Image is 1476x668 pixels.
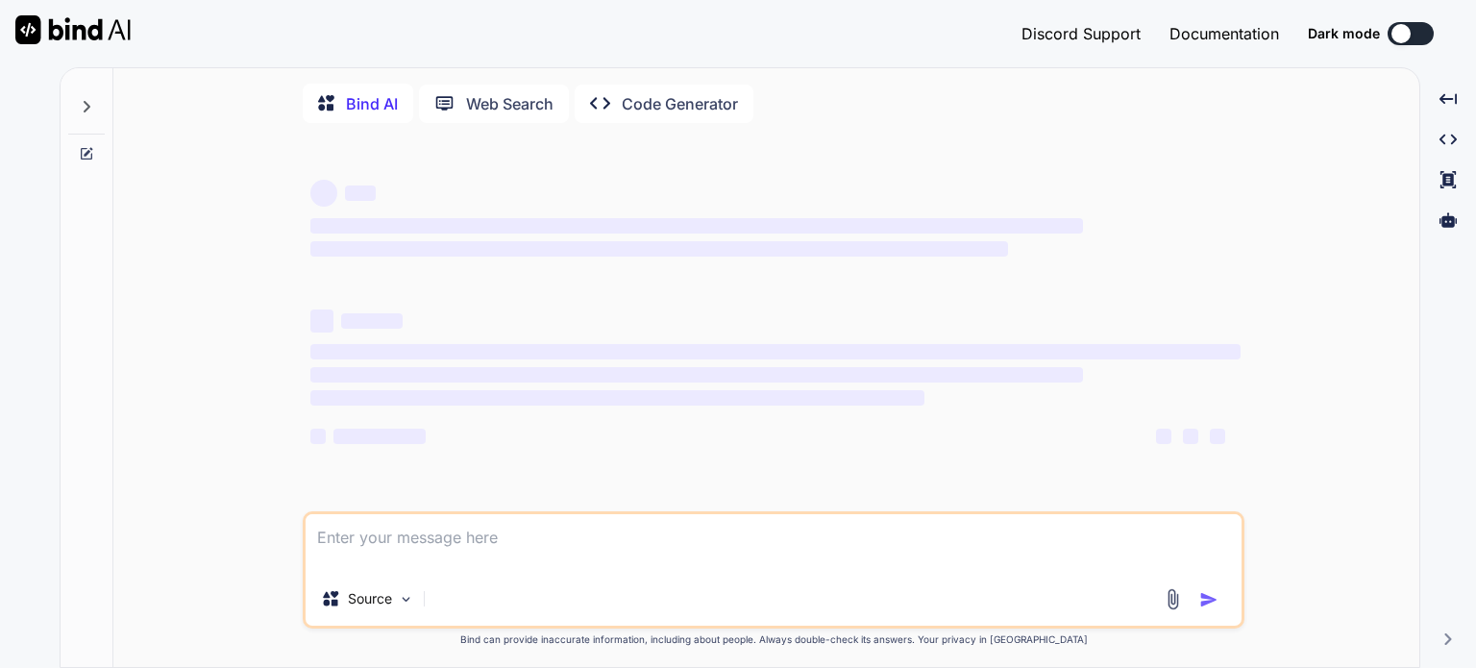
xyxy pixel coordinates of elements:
[310,367,1082,383] span: ‌
[15,15,131,44] img: Bind AI
[310,218,1082,234] span: ‌
[310,344,1241,359] span: ‌
[1021,24,1141,43] span: Discord Support
[398,591,414,607] img: Pick Models
[1156,429,1171,444] span: ‌
[1210,429,1225,444] span: ‌
[1308,24,1380,43] span: Dark mode
[1169,22,1279,45] button: Documentation
[1021,22,1141,45] button: Discord Support
[310,429,326,444] span: ‌
[341,313,403,329] span: ‌
[303,632,1244,647] p: Bind can provide inaccurate information, including about people. Always double-check its answers....
[310,241,1008,257] span: ‌
[333,429,426,444] span: ‌
[1169,24,1279,43] span: Documentation
[466,92,553,115] p: Web Search
[622,92,738,115] p: Code Generator
[1162,588,1184,610] img: attachment
[310,390,924,406] span: ‌
[346,92,398,115] p: Bind AI
[310,180,337,207] span: ‌
[1183,429,1198,444] span: ‌
[310,309,333,333] span: ‌
[1199,590,1218,609] img: icon
[348,589,392,608] p: Source
[345,186,376,201] span: ‌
